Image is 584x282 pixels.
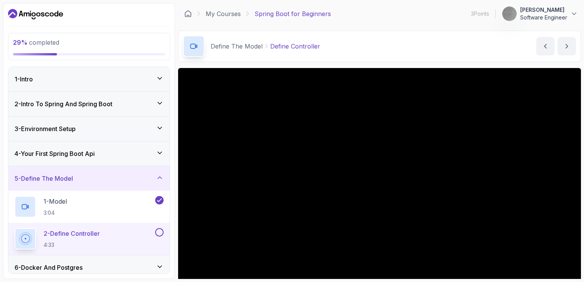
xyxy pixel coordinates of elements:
button: previous content [536,37,555,55]
p: Software Engineer [520,14,567,21]
a: My Courses [206,9,241,18]
button: 1-Intro [8,67,170,91]
h3: 3 - Environment Setup [15,124,76,133]
p: 2 - Define Controller [44,229,100,238]
p: 3:04 [44,209,67,217]
p: 4:33 [44,241,100,249]
button: user profile image[PERSON_NAME]Software Engineer [502,6,578,21]
p: Define Controller [270,42,320,51]
button: 4-Your First Spring Boot Api [8,141,170,166]
img: user profile image [502,6,517,21]
button: 2-Define Controller4:33 [15,228,164,250]
button: 2-Intro To Spring And Spring Boot [8,92,170,116]
p: Define The Model [211,42,263,51]
h3: 4 - Your First Spring Boot Api [15,149,95,158]
h3: 5 - Define The Model [15,174,73,183]
p: [PERSON_NAME] [520,6,567,14]
a: Dashboard [184,10,192,18]
p: 3 Points [471,10,489,18]
p: 1 - Model [44,197,67,206]
span: 29 % [13,39,28,46]
button: 1-Model3:04 [15,196,164,217]
h3: 1 - Intro [15,75,33,84]
span: completed [13,39,59,46]
button: 6-Docker And Postgres [8,255,170,280]
button: next content [558,37,576,55]
h3: 6 - Docker And Postgres [15,263,83,272]
button: 5-Define The Model [8,166,170,191]
p: Spring Boot for Beginners [255,9,331,18]
h3: 2 - Intro To Spring And Spring Boot [15,99,112,109]
a: Dashboard [8,8,63,20]
button: 3-Environment Setup [8,117,170,141]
